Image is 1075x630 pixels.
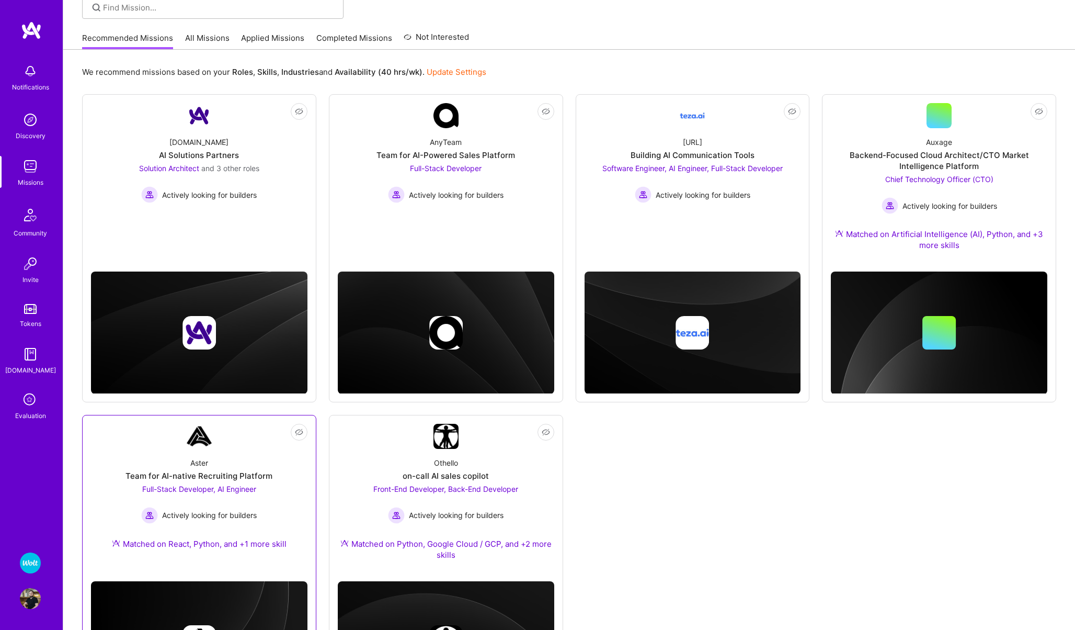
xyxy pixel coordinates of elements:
[141,186,158,203] img: Actively looking for builders
[241,32,304,50] a: Applied Missions
[542,428,550,436] i: icon EyeClosed
[1035,107,1043,116] i: icon EyeClosed
[434,457,458,468] div: Othello
[112,538,287,549] div: Matched on React, Python, and +1 more skill
[16,130,45,141] div: Discovery
[631,150,754,161] div: Building AI Communication Tools
[17,588,43,609] a: User Avatar
[112,539,120,547] img: Ateam Purple Icon
[281,67,319,77] b: Industries
[404,31,469,50] a: Not Interested
[169,137,228,148] div: [DOMAIN_NAME]
[142,485,256,493] span: Full-Stack Developer, AI Engineer
[542,107,550,116] i: icon EyeClosed
[201,164,259,173] span: and 3 other roles
[182,316,216,350] img: Company logo
[18,177,43,188] div: Missions
[20,390,40,410] i: icon SelectionTeam
[24,304,37,314] img: tokens
[373,485,518,493] span: Front-End Developer, Back-End Developer
[22,274,39,285] div: Invite
[427,67,486,77] a: Update Settings
[835,229,843,238] img: Ateam Purple Icon
[403,470,489,481] div: on-call AI sales copilot
[20,344,41,365] img: guide book
[17,553,43,573] a: Wolt - Fintech: Payments Expansion Team
[433,424,459,449] img: Company Logo
[125,470,272,481] div: Team for AI-native Recruiting Platform
[788,107,796,116] i: icon EyeClosed
[162,510,257,521] span: Actively looking for builders
[14,228,47,239] div: Community
[885,175,993,184] span: Chief Technology Officer (CTO)
[410,164,482,173] span: Full-Stack Developer
[5,365,56,376] div: [DOMAIN_NAME]
[159,150,239,161] div: AI Solutions Partners
[232,67,253,77] b: Roles
[82,32,173,50] a: Recommended Missions
[676,316,709,350] img: Company logo
[15,410,46,421] div: Evaluation
[12,82,49,93] div: Notifications
[409,189,504,200] span: Actively looking for builders
[585,272,801,394] img: cover
[20,318,41,329] div: Tokens
[187,424,212,449] img: Company Logo
[295,107,303,116] i: icon EyeClosed
[162,189,257,200] span: Actively looking for builders
[831,103,1047,263] a: AuxageBackend-Focused Cloud Architect/CTO Market Intelligence PlatformChief Technology Officer (C...
[185,32,230,50] a: All Missions
[831,150,1047,172] div: Backend-Focused Cloud Architect/CTO Market Intelligence Platform
[429,316,463,350] img: Company logo
[338,424,554,573] a: Company LogoOthelloon-call AI sales copilotFront-End Developer, Back-End Developer Actively looki...
[831,229,1047,251] div: Matched on Artificial Intelligence (AI), Python, and +3 more skills
[103,2,336,13] input: Find Mission...
[91,272,307,394] img: cover
[335,67,422,77] b: Availability (40 hrs/wk)
[376,150,515,161] div: Team for AI-Powered Sales Platform
[20,109,41,130] img: discovery
[902,200,997,211] span: Actively looking for builders
[585,103,801,244] a: Company Logo[URL]Building AI Communication ToolsSoftware Engineer, AI Engineer, Full-Stack Develo...
[257,67,277,77] b: Skills
[338,272,554,394] img: cover
[340,539,349,547] img: Ateam Purple Icon
[430,137,462,148] div: AnyTeam
[926,137,952,148] div: Auxage
[831,272,1047,395] img: cover
[82,66,486,77] p: We recommend missions based on your , , and .
[388,507,405,524] img: Actively looking for builders
[680,103,705,128] img: Company Logo
[190,457,208,468] div: Aster
[635,186,651,203] img: Actively looking for builders
[20,156,41,177] img: teamwork
[187,103,212,128] img: Company Logo
[433,103,459,128] img: Company Logo
[20,588,41,609] img: User Avatar
[338,538,554,560] div: Matched on Python, Google Cloud / GCP, and +2 more skills
[139,164,199,173] span: Solution Architect
[683,137,702,148] div: [URL]
[91,103,307,244] a: Company Logo[DOMAIN_NAME]AI Solutions PartnersSolution Architect and 3 other rolesActively lookin...
[656,189,750,200] span: Actively looking for builders
[18,203,43,228] img: Community
[91,424,307,562] a: Company LogoAsterTeam for AI-native Recruiting PlatformFull-Stack Developer, AI Engineer Actively...
[338,103,554,244] a: Company LogoAnyTeamTeam for AI-Powered Sales PlatformFull-Stack Developer Actively looking for bu...
[20,61,41,82] img: bell
[882,197,898,214] img: Actively looking for builders
[409,510,504,521] span: Actively looking for builders
[20,253,41,274] img: Invite
[602,164,783,173] span: Software Engineer, AI Engineer, Full-Stack Developer
[141,507,158,524] img: Actively looking for builders
[90,2,102,14] i: icon SearchGrey
[316,32,392,50] a: Completed Missions
[20,553,41,573] img: Wolt - Fintech: Payments Expansion Team
[388,186,405,203] img: Actively looking for builders
[295,428,303,436] i: icon EyeClosed
[21,21,42,40] img: logo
